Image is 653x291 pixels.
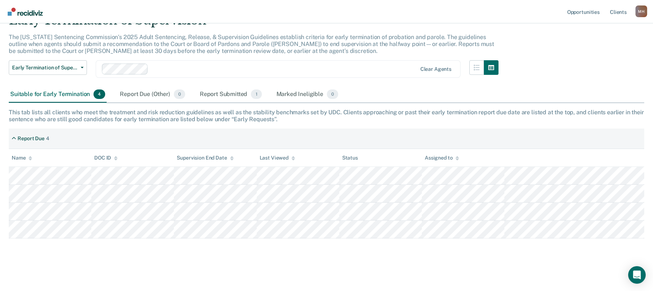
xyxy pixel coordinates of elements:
[12,65,78,71] span: Early Termination of Supervision
[628,266,646,284] div: Open Intercom Messenger
[635,5,647,17] button: Profile dropdown button
[260,155,295,161] div: Last Viewed
[118,87,186,103] div: Report Due (Other)0
[9,34,494,54] p: The [US_STATE] Sentencing Commission’s 2025 Adult Sentencing, Release, & Supervision Guidelines e...
[342,155,358,161] div: Status
[12,155,32,161] div: Name
[275,87,340,103] div: Marked Ineligible0
[425,155,459,161] div: Assigned to
[46,135,49,142] div: 4
[198,87,263,103] div: Report Submitted1
[94,155,118,161] div: DOC ID
[9,109,644,123] div: This tab lists all clients who meet the treatment and risk reduction guidelines as well as the st...
[420,66,451,72] div: Clear agents
[9,133,52,145] div: Report Due4
[9,60,87,75] button: Early Termination of Supervision
[174,89,185,99] span: 0
[18,135,45,142] div: Report Due
[251,89,261,99] span: 1
[93,89,105,99] span: 4
[635,5,647,17] div: M H
[8,8,43,16] img: Recidiviz
[327,89,338,99] span: 0
[9,87,107,103] div: Suitable for Early Termination4
[177,155,233,161] div: Supervision End Date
